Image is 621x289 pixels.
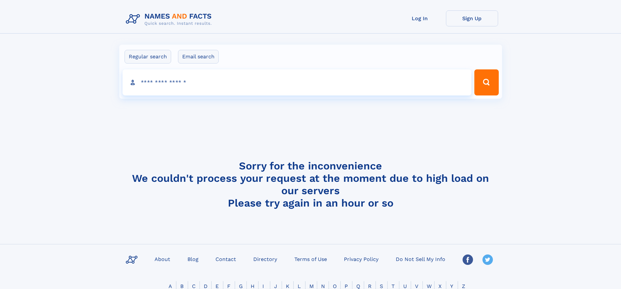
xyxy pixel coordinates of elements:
a: Contact [213,254,239,264]
a: Log In [394,10,446,26]
button: Search Button [474,69,498,95]
a: Sign Up [446,10,498,26]
a: Terms of Use [292,254,330,264]
img: Facebook [463,254,473,265]
a: Privacy Policy [341,254,381,264]
img: Logo Names and Facts [123,10,217,28]
label: Regular search [125,50,171,64]
img: Twitter [482,254,493,265]
input: search input [123,69,472,95]
h4: Sorry for the inconvenience We couldn't process your request at the moment due to high load on ou... [123,160,498,209]
a: About [152,254,173,264]
a: Do Not Sell My Info [393,254,448,264]
a: Blog [185,254,201,264]
label: Email search [178,50,219,64]
a: Directory [251,254,280,264]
